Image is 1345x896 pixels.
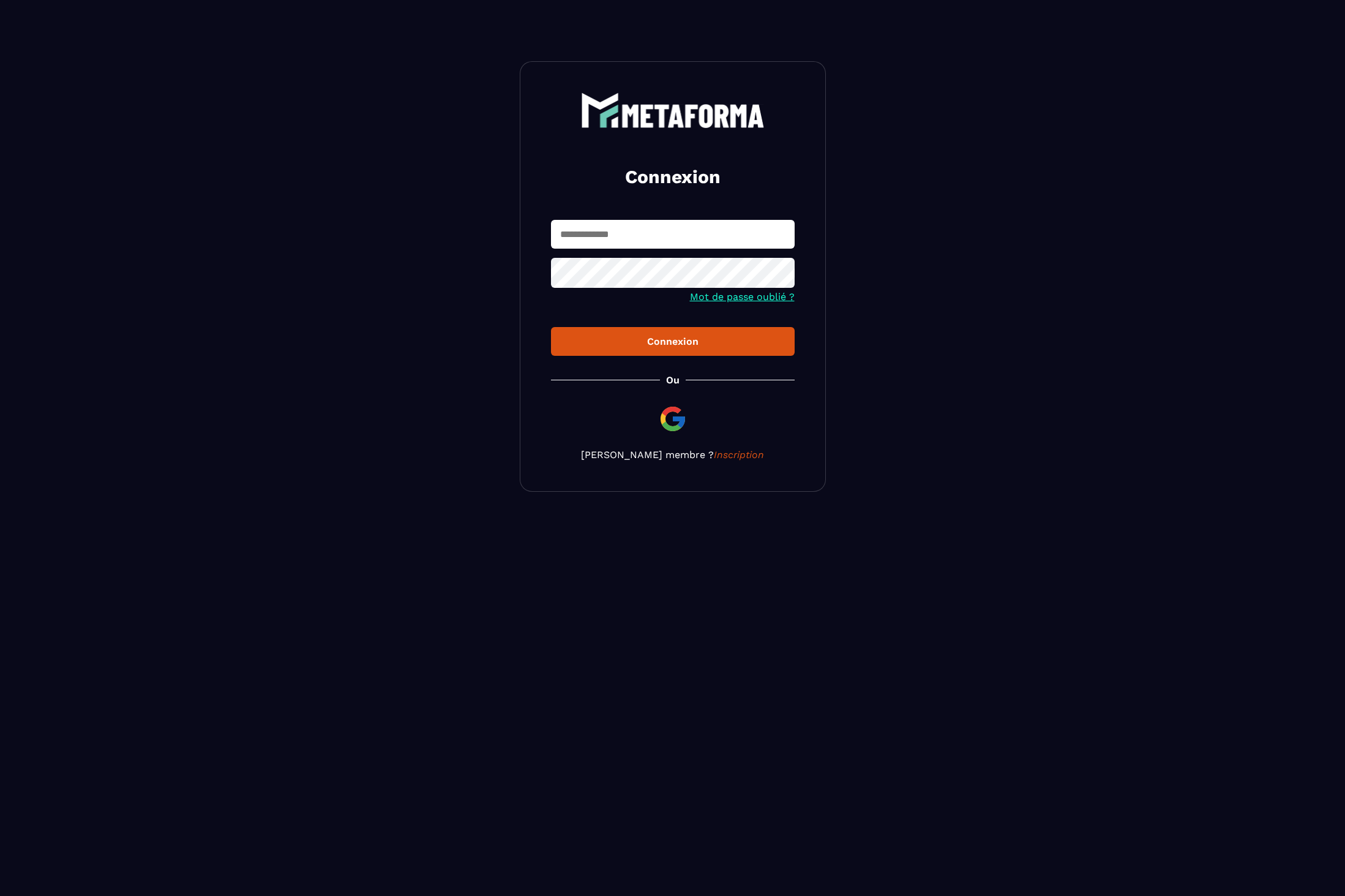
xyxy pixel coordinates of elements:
[690,291,795,303] a: Mot de passe oublié ?
[666,374,680,386] p: Ou
[714,449,764,461] a: Inscription
[551,327,795,356] button: Connexion
[581,92,765,128] img: logo
[551,92,795,128] a: logo
[561,336,785,347] div: Connexion
[551,449,795,461] p: [PERSON_NAME] membre ?
[566,165,780,189] h2: Connexion
[658,404,687,434] img: google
